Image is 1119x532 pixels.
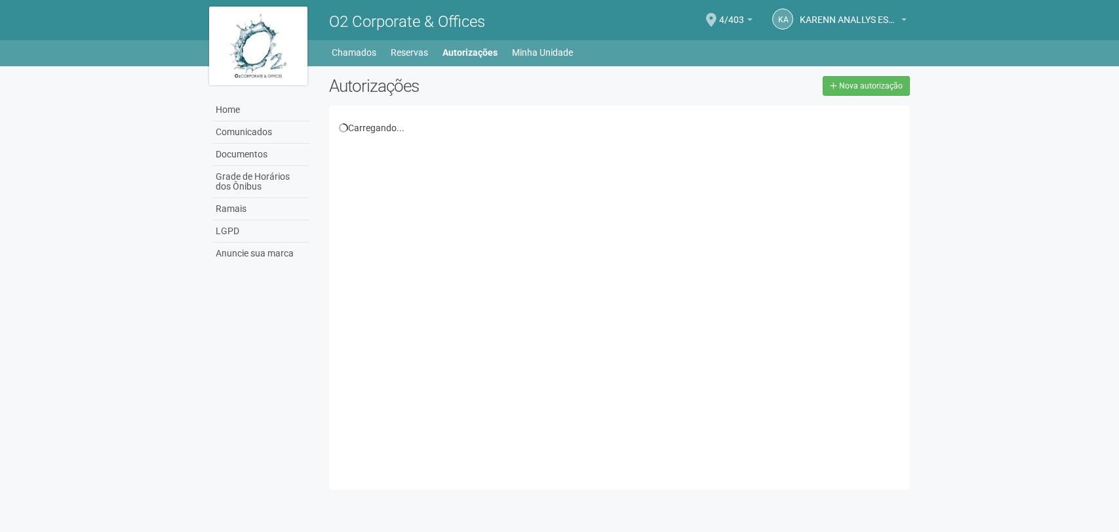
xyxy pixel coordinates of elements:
[212,198,309,220] a: Ramais
[329,76,610,96] h2: Autorizações
[839,81,903,91] span: Nova autorização
[442,43,498,62] a: Autorizações
[391,43,428,62] a: Reservas
[329,12,485,31] span: O2 Corporate & Offices
[212,144,309,166] a: Documentos
[212,99,309,121] a: Home
[212,166,309,198] a: Grade de Horários dos Ônibus
[212,121,309,144] a: Comunicados
[209,7,307,85] img: logo.jpg
[512,43,573,62] a: Minha Unidade
[823,76,910,96] a: Nova autorização
[719,2,744,25] span: 4/403
[719,16,753,27] a: 4/403
[772,9,793,30] a: KA
[800,16,907,27] a: KARENN ANALLYS ESTELLA
[339,122,901,134] div: Carregando...
[332,43,376,62] a: Chamados
[212,220,309,243] a: LGPD
[800,2,898,25] span: KARENN ANALLYS ESTELLA
[212,243,309,264] a: Anuncie sua marca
